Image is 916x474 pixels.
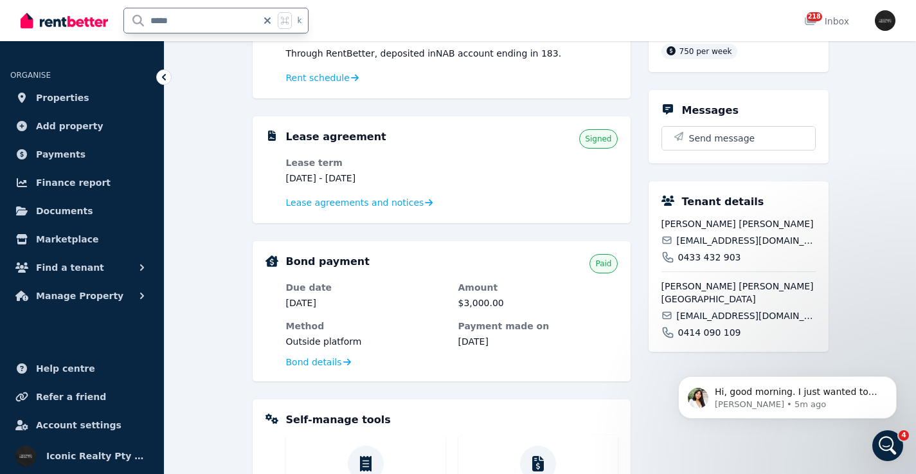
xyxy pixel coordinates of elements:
a: Documents [10,198,154,224]
a: Rent schedule [286,71,359,84]
h5: Self-manage tools [286,412,391,428]
dd: [DATE] [286,296,445,309]
a: Lease agreements and notices [286,196,433,209]
iframe: Intercom live chat [872,430,903,461]
span: Iconic Realty Pty Ltd [46,448,148,464]
span: 4 [899,430,909,441]
button: Find a tenant [10,255,154,280]
span: Marketplace [36,232,98,247]
h5: Messages [682,103,739,118]
a: Payments [10,141,154,167]
dt: Payment made on [458,320,618,333]
span: [EMAIL_ADDRESS][DOMAIN_NAME] [676,234,815,247]
span: k [297,15,301,26]
dt: Lease term [286,156,445,169]
a: Finance report [10,170,154,196]
span: 0433 432 903 [678,251,741,264]
dt: Amount [458,281,618,294]
a: Properties [10,85,154,111]
span: Signed [585,134,611,144]
span: [PERSON_NAME] [PERSON_NAME] [661,217,816,230]
span: 218 [807,12,822,21]
span: Properties [36,90,89,105]
a: Marketplace [10,226,154,252]
div: Inbox [804,15,849,28]
span: Finance report [36,175,111,190]
span: Account settings [36,417,121,433]
span: [EMAIL_ADDRESS][DOMAIN_NAME] [676,309,815,322]
span: Send message [689,132,755,145]
button: Send message [662,127,815,150]
a: Bond details [286,356,351,369]
a: Refer a friend [10,384,154,410]
span: Paid [595,259,611,269]
img: Iconic Realty Pty Ltd [875,10,895,31]
h5: Lease agreement [286,129,386,145]
span: Through RentBetter , deposited in NAB account ending in 183 . [286,48,562,59]
dd: [DATE] - [DATE] [286,172,445,185]
span: [PERSON_NAME] [PERSON_NAME][GEOGRAPHIC_DATA] [661,280,816,305]
span: Documents [36,203,93,219]
h5: Bond payment [286,254,370,269]
span: Refer a friend [36,389,106,405]
a: Account settings [10,412,154,438]
span: Add property [36,118,103,134]
dd: Outside platform [286,335,445,348]
dd: [DATE] [458,335,618,348]
img: RentBetter [21,11,108,30]
span: Manage Property [36,288,123,304]
a: Add property [10,113,154,139]
h5: Tenant details [682,194,764,210]
button: Manage Property [10,283,154,309]
dt: Due date [286,281,445,294]
span: ORGANISE [10,71,51,80]
span: Lease agreements and notices [286,196,424,209]
span: Find a tenant [36,260,104,275]
span: Payments [36,147,85,162]
a: Help centre [10,356,154,381]
img: Iconic Realty Pty Ltd [15,446,36,466]
span: Help centre [36,361,95,376]
img: Bond Details [265,255,278,267]
span: 0414 090 109 [678,326,741,339]
iframe: Intercom notifications message [659,349,916,439]
span: Rent schedule [286,71,350,84]
dt: Method [286,320,445,333]
dd: $3,000.00 [458,296,618,309]
span: Bond details [286,356,342,369]
span: 750 per week [679,47,732,56]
